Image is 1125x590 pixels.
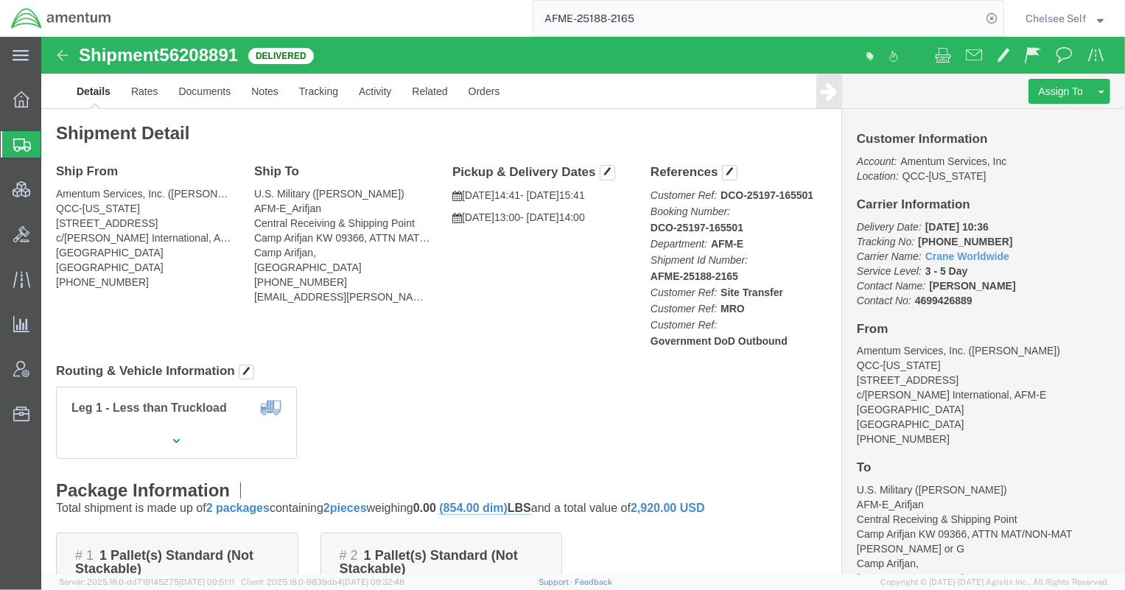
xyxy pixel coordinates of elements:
[575,577,612,586] a: Feedback
[533,1,981,36] input: Search for shipment number, reference number
[880,576,1107,589] span: Copyright © [DATE]-[DATE] Agistix Inc., All Rights Reserved
[343,577,404,586] span: [DATE] 09:32:48
[1026,10,1087,27] span: Chelsee Self
[59,577,234,586] span: Server: 2025.18.0-dd719145275
[241,577,404,586] span: Client: 2025.18.0-9839db4
[539,577,575,586] a: Support
[179,577,234,586] span: [DATE] 09:51:11
[1025,10,1104,27] button: Chelsee Self
[10,7,112,29] img: logo
[41,37,1125,575] iframe: FS Legacy Container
